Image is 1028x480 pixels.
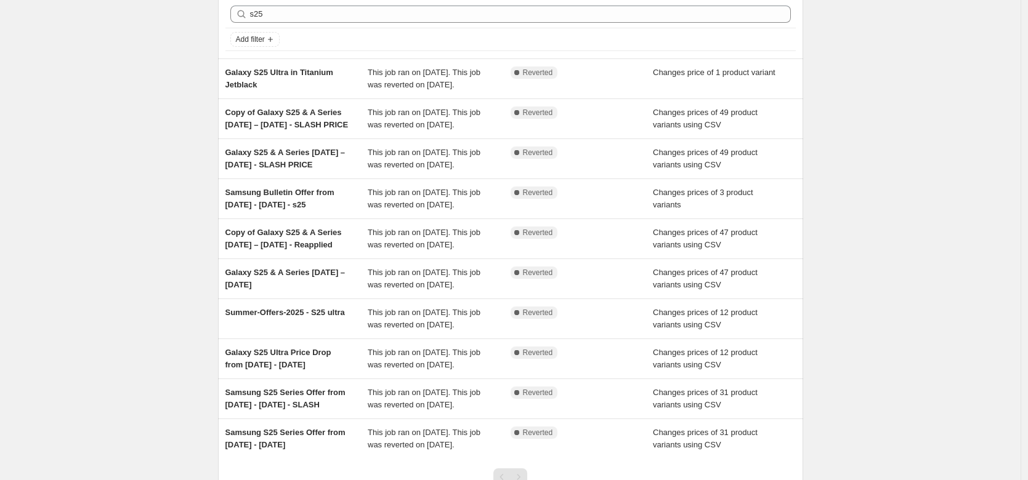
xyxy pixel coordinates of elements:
span: Reverted [523,428,553,438]
span: Copy of Galaxy S25 & A Series [DATE] – [DATE] - Reapplied [225,228,342,249]
span: Changes prices of 49 product variants using CSV [653,148,758,169]
span: Add filter [236,34,265,44]
span: Reverted [523,388,553,398]
span: Changes prices of 47 product variants using CSV [653,268,758,289]
span: Samsung S25 Series Offer from [DATE] - [DATE] [225,428,346,449]
span: Changes prices of 31 product variants using CSV [653,388,758,409]
span: This job ran on [DATE]. This job was reverted on [DATE]. [368,188,480,209]
span: Samsung S25 Series Offer from [DATE] - [DATE] - SLASH [225,388,346,409]
button: Add filter [230,32,280,47]
span: This job ran on [DATE]. This job was reverted on [DATE]. [368,228,480,249]
span: This job ran on [DATE]. This job was reverted on [DATE]. [368,268,480,289]
span: Changes prices of 12 product variants using CSV [653,308,758,329]
span: Samsung Bulletin Offer from [DATE] - [DATE] - s25 [225,188,334,209]
span: Copy of Galaxy S25 & A Series [DATE] – [DATE] - SLASH PRICE [225,108,349,129]
span: Reverted [523,268,553,278]
span: Summer-Offers-2025 - S25 ultra [225,308,345,317]
span: Changes prices of 31 product variants using CSV [653,428,758,449]
span: This job ran on [DATE]. This job was reverted on [DATE]. [368,148,480,169]
span: This job ran on [DATE]. This job was reverted on [DATE]. [368,68,480,89]
span: This job ran on [DATE]. This job was reverted on [DATE]. [368,308,480,329]
span: Changes prices of 47 product variants using CSV [653,228,758,249]
span: This job ran on [DATE]. This job was reverted on [DATE]. [368,108,480,129]
span: Changes prices of 49 product variants using CSV [653,108,758,129]
span: This job ran on [DATE]. This job was reverted on [DATE]. [368,348,480,369]
span: Reverted [523,108,553,118]
span: Changes prices of 3 product variants [653,188,753,209]
span: Galaxy S25 Ultra in Titanium Jetblack [225,68,333,89]
span: Reverted [523,148,553,158]
span: Galaxy S25 Ultra Price Drop from [DATE] - [DATE] [225,348,331,369]
span: Reverted [523,188,553,198]
span: This job ran on [DATE]. This job was reverted on [DATE]. [368,428,480,449]
span: Reverted [523,308,553,318]
span: Galaxy S25 & A Series [DATE] – [DATE] - SLASH PRICE [225,148,346,169]
span: Reverted [523,348,553,358]
span: Reverted [523,228,553,238]
span: Changes prices of 12 product variants using CSV [653,348,758,369]
span: This job ran on [DATE]. This job was reverted on [DATE]. [368,388,480,409]
span: Changes price of 1 product variant [653,68,775,77]
span: Reverted [523,68,553,78]
span: Galaxy S25 & A Series [DATE] – [DATE] [225,268,346,289]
